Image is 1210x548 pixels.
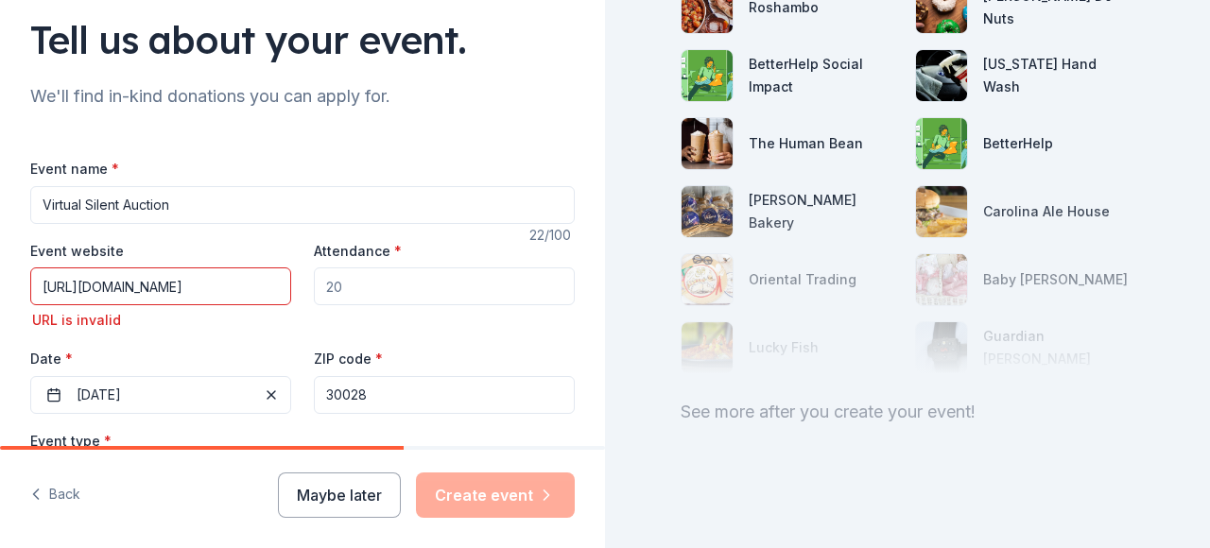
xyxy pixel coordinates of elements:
[314,376,575,414] input: 12345 (U.S. only)
[30,309,291,332] div: URL is invalid
[916,50,967,101] img: photo for California Hand Wash
[916,118,967,169] img: photo for BetterHelp
[30,81,575,111] div: We'll find in-kind donations you can apply for.
[314,242,402,261] label: Attendance
[749,132,863,155] div: The Human Bean
[529,224,575,247] div: 22 /100
[30,432,112,451] label: Event type
[30,13,575,66] div: Tell us about your event.
[30,267,291,305] input: https://www...
[681,397,1134,427] div: See more after you create your event!
[682,118,733,169] img: photo for The Human Bean
[983,53,1134,98] div: [US_STATE] Hand Wash
[314,267,575,305] input: 20
[749,53,900,98] div: BetterHelp Social Impact
[682,50,733,101] img: photo for BetterHelp Social Impact
[30,350,291,368] label: Date
[30,475,80,515] button: Back
[30,186,575,224] input: Spring Fundraiser
[314,350,383,368] label: ZIP code
[278,472,401,518] button: Maybe later
[30,242,124,261] label: Event website
[30,160,119,179] label: Event name
[30,376,291,414] button: [DATE]
[983,132,1053,155] div: BetterHelp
